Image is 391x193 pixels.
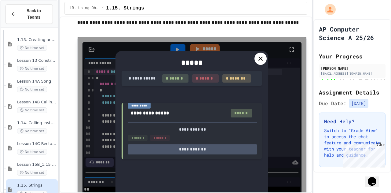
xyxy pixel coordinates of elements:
[17,100,57,105] span: Lesson 14B Calling Methods with Parameters
[319,100,346,107] span: Due Date:
[17,149,47,155] span: No time set
[17,79,57,84] span: Lesson 14A Song
[17,37,57,43] span: 1.13. Creating and Initializing Objects: Constructors
[17,128,47,134] span: No time set
[319,88,386,97] h2: Assignment Details
[340,142,385,168] iframe: chat widget
[318,2,337,17] div: My Account
[321,65,384,71] div: [PERSON_NAME]
[101,6,104,11] span: /
[17,107,47,113] span: No time set
[17,170,47,176] span: No time set
[365,169,385,187] iframe: chat widget
[17,66,47,72] span: No time set
[17,121,57,126] span: 1.14. Calling Instance Methods
[70,6,99,11] span: 1B. Using Objects and Methods
[5,4,53,24] button: Back to Teams
[319,25,386,42] h1: AP Computer Science A 25/26
[17,183,57,188] span: 1.15. Strings
[17,58,57,63] span: Lesson 13 Constructors
[2,2,42,39] div: Chat with us now!Close
[20,8,48,20] span: Back to Teams
[17,45,47,51] span: No time set
[319,52,386,61] h2: Your Progress
[324,118,380,125] h3: Need Help?
[17,141,57,147] span: Lesson 14C Rectangle
[349,99,368,108] span: [DATE]
[17,162,57,167] span: Lesson 15B_1.15 String Methods Demonstration
[321,71,384,76] div: [EMAIL_ADDRESS][DOMAIN_NAME]
[17,87,47,92] span: No time set
[106,5,144,12] span: 1.15. Strings
[324,128,380,158] p: Switch to "Grade View" to access the chat feature and communicate with your teacher for help and ...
